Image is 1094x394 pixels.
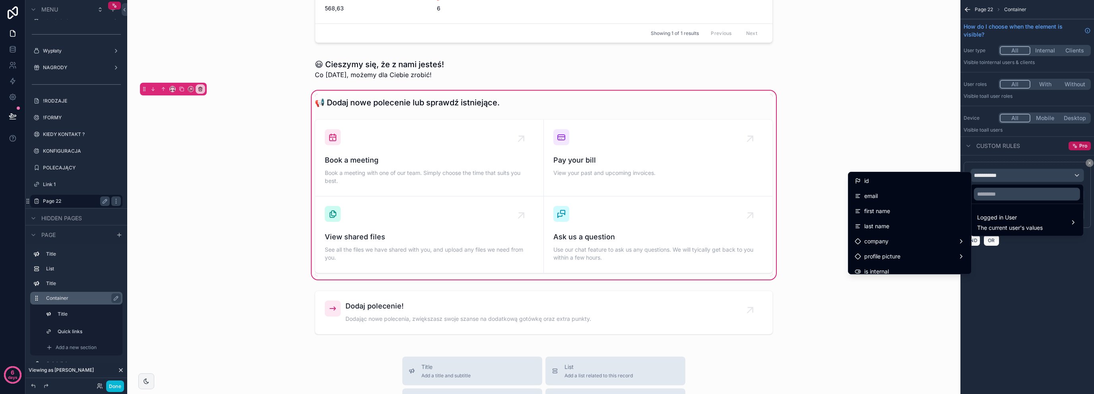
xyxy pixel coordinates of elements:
span: Title [421,363,471,371]
span: profile picture [864,252,900,261]
button: TitleAdd a title and subtitle [402,357,542,385]
span: email [864,191,878,201]
button: ListAdd a list related to this record [545,357,685,385]
span: The current user's values [977,224,1043,232]
span: Add a list related to this record [564,373,633,379]
span: last name [864,221,889,231]
span: Add a title and subtitle [421,373,471,379]
span: id [864,176,869,186]
span: first name [864,206,890,216]
span: Logged in User [977,213,1043,222]
span: is internal [864,267,889,276]
span: Showing 1 of 1 results [651,30,699,37]
span: company [864,237,888,246]
span: List [564,363,633,371]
